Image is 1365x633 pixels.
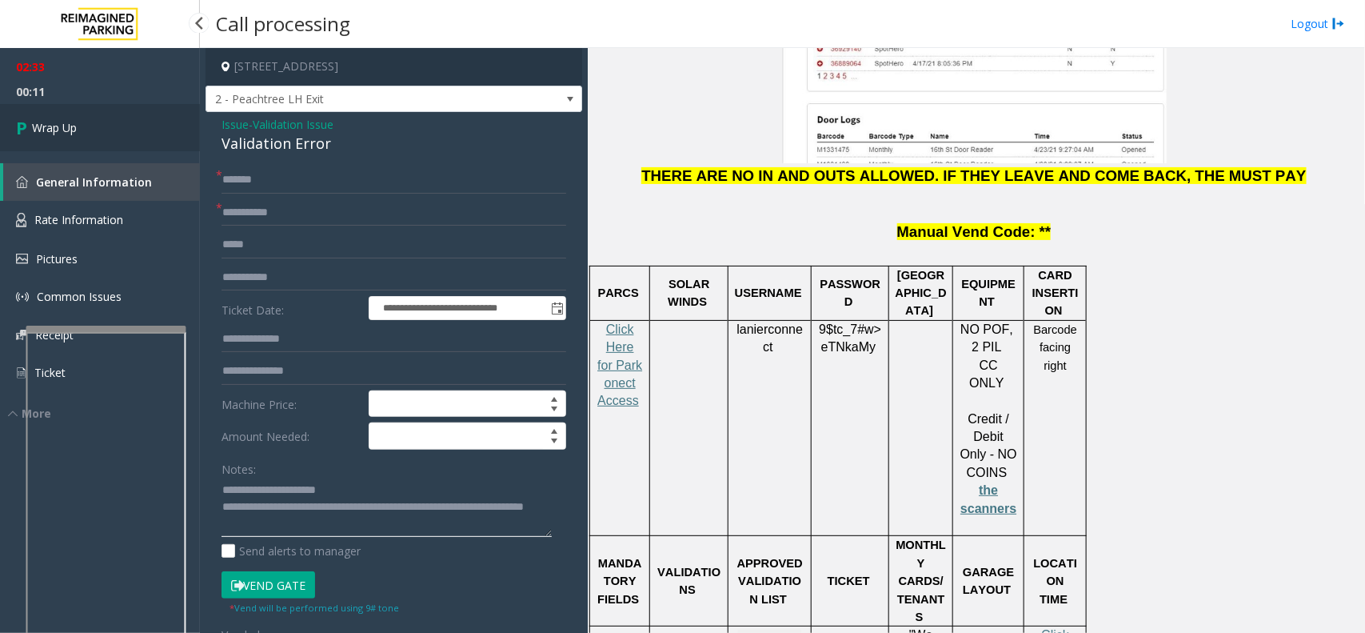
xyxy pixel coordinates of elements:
[249,117,333,132] span: -
[16,254,28,264] img: 'icon'
[641,167,1306,184] span: THERE ARE NO IN AND OUTS ALLOWED. IF THEY LEAVE AND COME BACK, THE MUST PAY
[960,323,1013,336] span: NO POF,
[821,340,876,355] span: eTNkaMy
[208,4,358,43] h3: Call processing
[962,278,1016,308] span: EQUIPMENT
[598,286,639,299] span: PARCS
[897,223,1052,240] span: Manual Vend Code: **
[218,423,365,450] label: Amount Needed:
[1032,269,1079,318] span: CARD INSERTION
[597,323,642,408] span: Click Here for Parkonect Access
[222,133,566,154] div: Validation Error
[960,484,1016,515] a: the scanners
[253,116,333,133] span: Validation Issue
[206,86,506,112] span: 2 - Peachtree LH Exit
[222,543,361,559] label: Send alerts to manager
[972,340,1001,354] span: 2 PIL
[828,575,870,587] span: TICKET
[222,571,315,599] button: Vend Gate
[735,286,802,299] span: USERNAME
[548,297,565,319] span: Toggle popup
[218,296,365,320] label: Ticket Date:
[34,212,123,227] span: Rate Information
[737,557,803,606] span: APPROVED VALIDATION LIST
[218,391,365,418] label: Machine Price:
[543,404,565,417] span: Decrease value
[820,278,880,308] span: PASSWORD
[1332,15,1345,32] img: logout
[1291,15,1345,32] a: Logout
[1034,323,1078,372] span: Barcode facing right
[960,483,1016,515] span: the scanners
[16,176,28,188] img: 'icon'
[969,359,1004,390] span: CC ONLY
[543,436,565,449] span: Decrease value
[819,323,881,336] span: 9$tc_7#w>
[36,174,152,190] span: General Information
[16,213,26,227] img: 'icon'
[37,289,122,304] span: Common Issues
[1034,557,1078,606] span: LOCATION TIME
[206,48,582,86] h4: [STREET_ADDRESS]
[963,566,1014,596] span: GARAGE LAYOUT
[736,323,803,355] span: lanierconnect
[896,539,946,623] span: MONTHLY CARDS/TENANTS
[668,278,709,308] span: SOLAR WINDS
[543,391,565,404] span: Increase value
[657,566,720,596] span: VALIDATIONS
[543,423,565,436] span: Increase value
[222,455,256,478] label: Notes:
[8,405,200,422] div: More
[896,269,947,318] span: [GEOGRAPHIC_DATA]
[229,602,399,614] small: Vend will be performed using 9# tone
[16,330,27,340] img: 'icon'
[222,116,249,133] span: Issue
[597,323,642,408] a: Click Here for Parkonect Access
[32,119,77,136] span: Wrap Up
[960,412,1017,479] span: Credit / Debit Only - NO COINS
[16,290,29,303] img: 'icon'
[3,163,200,201] a: General Information
[16,366,26,380] img: 'icon'
[36,251,78,266] span: Pictures
[597,557,641,606] span: MANDATORY FIELDS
